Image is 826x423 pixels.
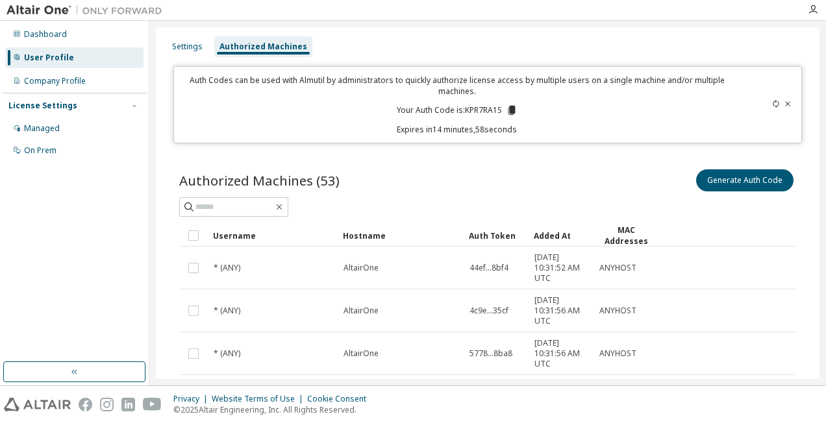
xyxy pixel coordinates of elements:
[599,306,636,316] span: ANYHOST
[172,42,203,52] div: Settings
[534,338,588,369] span: [DATE] 10:31:56 AM UTC
[469,306,508,316] span: 4c9e...35cf
[24,145,56,156] div: On Prem
[79,398,92,411] img: facebook.svg
[8,101,77,111] div: License Settings
[173,404,374,415] p: © 2025 Altair Engineering, Inc. All Rights Reserved.
[469,348,512,359] span: 5778...8ba8
[599,224,653,247] div: MAC Addresses
[344,348,379,359] span: AltairOne
[696,169,794,191] button: Generate Auth Code
[100,398,114,411] img: instagram.svg
[219,42,307,52] div: Authorized Machines
[213,225,332,246] div: Username
[534,252,588,284] span: [DATE] 10:31:52 AM UTC
[24,76,86,86] div: Company Profile
[6,4,169,17] img: Altair One
[212,394,307,404] div: Website Terms of Use
[469,225,523,246] div: Auth Token
[24,29,67,40] div: Dashboard
[397,104,518,116] p: Your Auth Code is: KPR7RA1S
[344,263,379,273] span: AltairOne
[469,263,508,273] span: 44ef...8bf4
[173,394,212,404] div: Privacy
[143,398,162,411] img: youtube.svg
[307,394,374,404] div: Cookie Consent
[4,398,71,411] img: altair_logo.svg
[599,348,636,359] span: ANYHOST
[214,263,240,273] span: * (ANY)
[534,295,588,326] span: [DATE] 10:31:56 AM UTC
[182,124,732,135] p: Expires in 14 minutes, 58 seconds
[599,263,636,273] span: ANYHOST
[24,53,74,63] div: User Profile
[343,225,458,246] div: Hostname
[214,348,240,359] span: * (ANY)
[24,123,60,134] div: Managed
[121,398,135,411] img: linkedin.svg
[344,306,379,316] span: AltairOne
[179,171,340,189] span: Authorized Machines (53)
[534,225,588,246] div: Added At
[214,306,240,316] span: * (ANY)
[182,75,732,97] p: Auth Codes can be used with Almutil by administrators to quickly authorize license access by mult...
